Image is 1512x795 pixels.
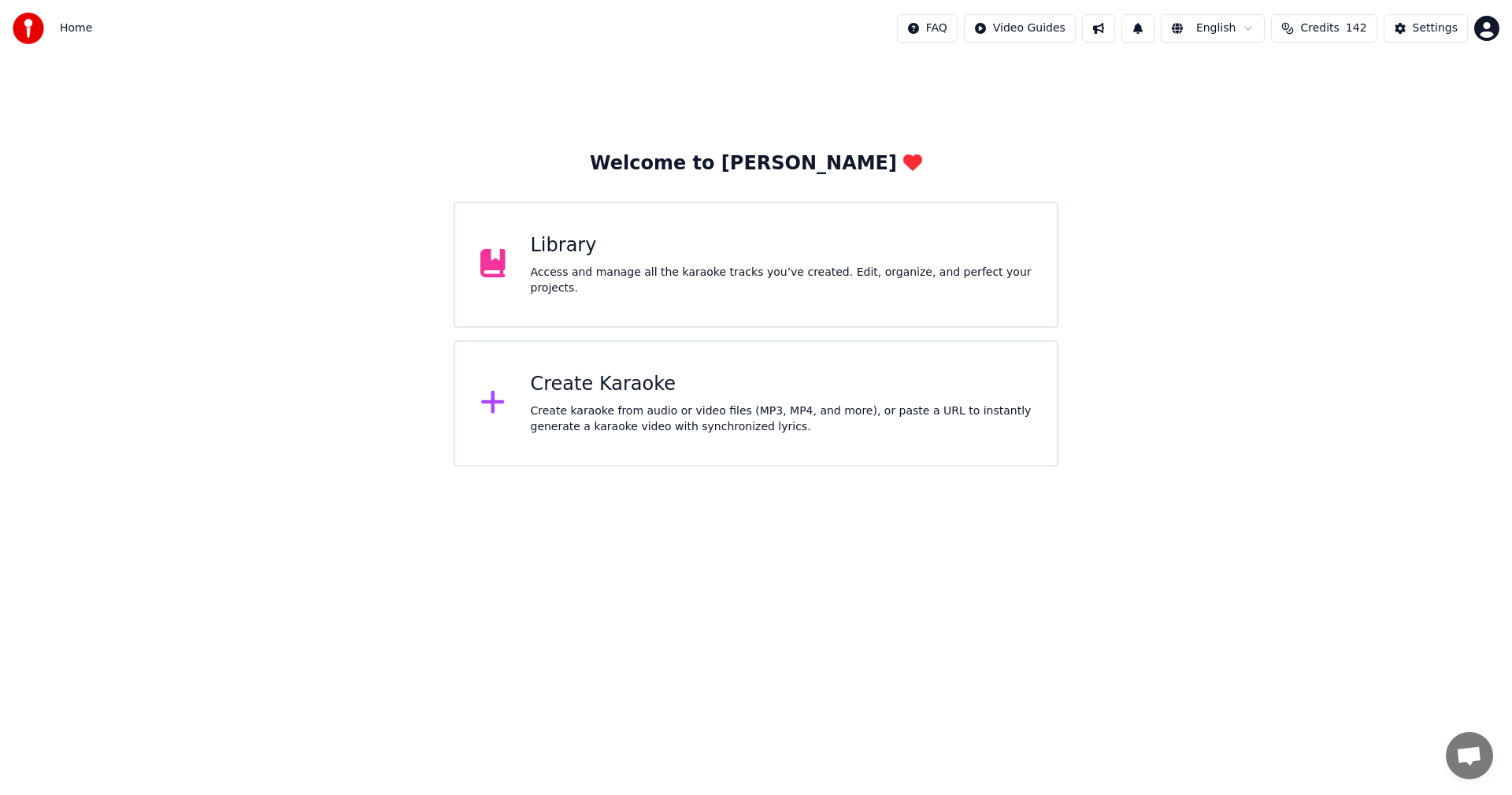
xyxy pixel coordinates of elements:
[1271,14,1377,43] button: Credits142
[1413,20,1458,36] div: Settings
[897,14,958,43] button: FAQ
[531,265,1032,296] div: Access and manage all the karaoke tracks you’ve created. Edit, organize, and perfect your projects.
[60,20,92,36] span: Home
[13,13,44,44] img: youka
[531,372,1032,397] div: Create Karaoke
[1446,732,1493,779] a: 채팅 열기
[1300,20,1339,36] span: Credits
[531,403,1032,435] div: Create karaoke from audio or video files (MP3, MP4, and more), or paste a URL to instantly genera...
[590,151,922,176] div: Welcome to [PERSON_NAME]
[1346,20,1367,36] span: 142
[531,233,1032,258] div: Library
[964,14,1076,43] button: Video Guides
[60,20,92,36] nav: breadcrumb
[1384,14,1468,43] button: Settings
